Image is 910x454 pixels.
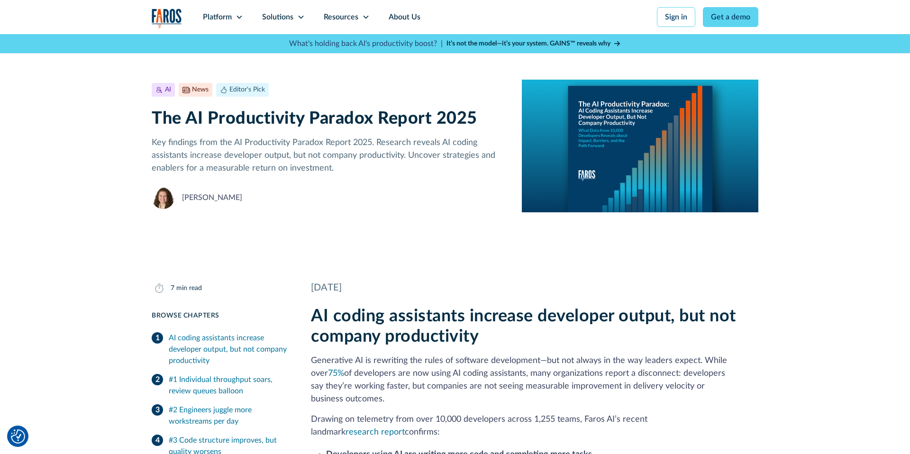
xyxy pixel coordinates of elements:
div: Platform [203,11,232,23]
strong: It’s not the model—it’s your system. GAINS™ reveals why [446,40,610,47]
div: [DATE] [311,281,758,295]
a: #2 Engineers juggle more workstreams per day [152,400,288,431]
div: Editor's Pick [229,85,265,95]
img: Neely Dunlap [152,186,174,209]
a: Get a demo [703,7,758,27]
img: Logo of the analytics and reporting company Faros. [152,9,182,28]
h1: The AI Productivity Paradox Report 2025 [152,109,507,129]
div: 7 [171,283,174,293]
a: AI coding assistants increase developer output, but not company productivity [152,328,288,370]
p: Key findings from the AI Productivity Paradox Report 2025. Research reveals AI coding assistants ... [152,136,507,175]
button: Cookie Settings [11,429,25,444]
p: Drawing on telemetry from over 10,000 developers across 1,255 teams, Faros AI’s recent landmark c... [311,413,758,439]
div: AI coding assistants increase developer output, but not company productivity [169,332,288,366]
a: research report [346,428,405,436]
img: A report cover on a blue background. The cover reads:The AI Productivity Paradox: AI Coding Assis... [522,80,758,212]
div: Browse Chapters [152,311,288,321]
div: min read [176,283,202,293]
img: Revisit consent button [11,429,25,444]
p: Generative AI is rewriting the rules of software development—but not always in the way leaders ex... [311,354,758,406]
p: What's holding back AI's productivity boost? | [289,38,443,49]
div: Solutions [262,11,293,23]
div: [PERSON_NAME] [182,192,242,203]
div: News [192,85,209,95]
div: AI [165,85,171,95]
a: 75% [328,369,344,378]
h2: AI coding assistants increase developer output, but not company productivity [311,306,758,347]
a: home [152,9,182,28]
a: #1 Individual throughput soars, review queues balloon [152,370,288,400]
div: #2 Engineers juggle more workstreams per day [169,404,288,427]
div: #1 Individual throughput soars, review queues balloon [169,374,288,397]
a: It’s not the model—it’s your system. GAINS™ reveals why [446,39,621,49]
div: Resources [324,11,358,23]
a: Sign in [657,7,695,27]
